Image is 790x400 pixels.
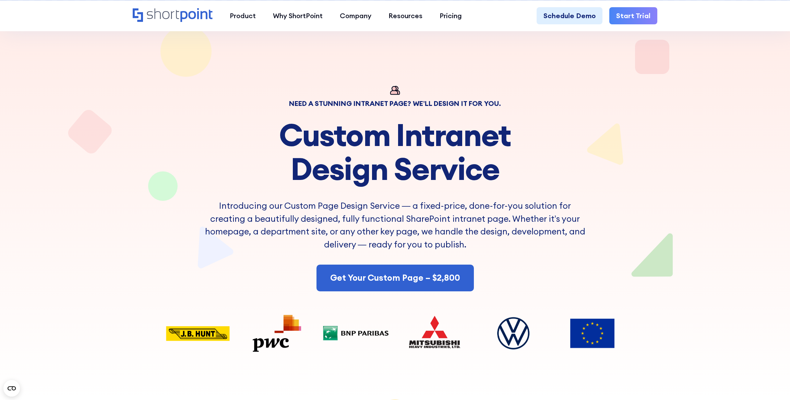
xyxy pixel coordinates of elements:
a: Why ShortPoint [264,7,331,24]
p: Introducing our Custom Page Design Service — a fixed-price, done-for-you solution for creating a ... [202,199,588,251]
div: Pricing [440,11,462,21]
iframe: Chat Widget [667,320,790,400]
a: Product [221,7,264,24]
a: Home [133,8,213,23]
button: Open CMP widget [3,380,20,397]
a: Resources [380,7,431,24]
h1: Custom Intranet Design Service [202,118,588,186]
div: Resources [388,11,422,21]
a: Start Trial [609,7,657,24]
div: Why ShortPoint [273,11,323,21]
a: Get Your Custom Page – $2,800 [316,265,474,291]
a: Pricing [431,7,470,24]
div: Product [230,11,256,21]
a: Company [331,7,380,24]
a: Schedule Demo [537,7,602,24]
div: Need a Stunning Intranet Page? We’ll Design It For You. [202,100,588,107]
div: Company [340,11,371,21]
